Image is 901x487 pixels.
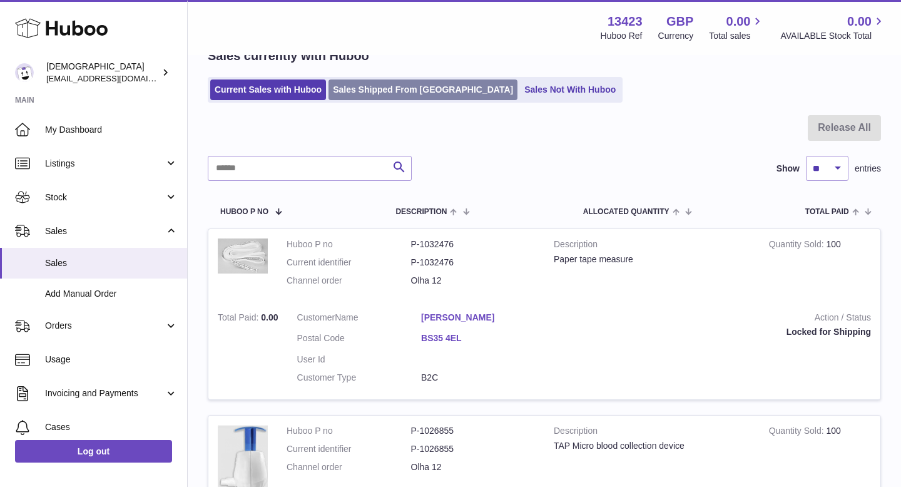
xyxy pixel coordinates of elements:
[297,312,422,327] dt: Name
[45,421,178,433] span: Cases
[287,425,411,437] dt: Huboo P no
[328,79,517,100] a: Sales Shipped From [GEOGRAPHIC_DATA]
[287,275,411,287] dt: Channel order
[297,312,335,322] span: Customer
[411,257,536,269] dd: P-1032476
[855,163,881,175] span: entries
[287,238,411,250] dt: Huboo P no
[564,312,871,327] strong: Action / Status
[45,192,165,203] span: Stock
[583,208,669,216] span: ALLOCATED Quantity
[45,354,178,366] span: Usage
[46,61,159,85] div: [DEMOGRAPHIC_DATA]
[554,254,750,265] div: Paper tape measure
[780,13,886,42] a: 0.00 AVAILABLE Stock Total
[780,30,886,42] span: AVAILABLE Stock Total
[554,425,750,440] strong: Description
[45,320,165,332] span: Orders
[411,461,536,473] dd: Olha 12
[411,238,536,250] dd: P-1032476
[601,30,643,42] div: Huboo Ref
[45,288,178,300] span: Add Manual Order
[805,208,849,216] span: Total paid
[421,332,546,344] a: BS35 4EL
[554,238,750,254] strong: Description
[709,13,765,42] a: 0.00 Total sales
[608,13,643,30] strong: 13423
[658,30,694,42] div: Currency
[15,440,172,463] a: Log out
[411,443,536,455] dd: P-1026855
[208,48,369,64] h2: Sales currently with Huboo
[297,372,422,384] dt: Customer Type
[297,354,422,366] dt: User Id
[564,326,871,338] div: Locked for Shipping
[45,387,165,399] span: Invoicing and Payments
[395,208,447,216] span: Description
[261,312,278,322] span: 0.00
[45,124,178,136] span: My Dashboard
[45,158,165,170] span: Listings
[220,208,268,216] span: Huboo P no
[776,163,800,175] label: Show
[210,79,326,100] a: Current Sales with Huboo
[15,63,34,82] img: olgazyuz@outlook.com
[847,13,872,30] span: 0.00
[726,13,751,30] span: 0.00
[218,238,268,274] img: 1739881904.png
[709,30,765,42] span: Total sales
[760,229,880,302] td: 100
[666,13,693,30] strong: GBP
[46,73,184,83] span: [EMAIL_ADDRESS][DOMAIN_NAME]
[218,312,261,326] strong: Total Paid
[769,239,827,252] strong: Quantity Sold
[45,257,178,269] span: Sales
[411,425,536,437] dd: P-1026855
[769,426,827,439] strong: Quantity Sold
[554,440,750,452] div: TAP Micro blood collection device
[287,257,411,269] dt: Current identifier
[411,275,536,287] dd: Olha 12
[421,312,546,324] a: [PERSON_NAME]
[287,461,411,473] dt: Channel order
[287,443,411,455] dt: Current identifier
[421,372,546,384] dd: B2C
[297,332,422,347] dt: Postal Code
[45,225,165,237] span: Sales
[520,79,620,100] a: Sales Not With Huboo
